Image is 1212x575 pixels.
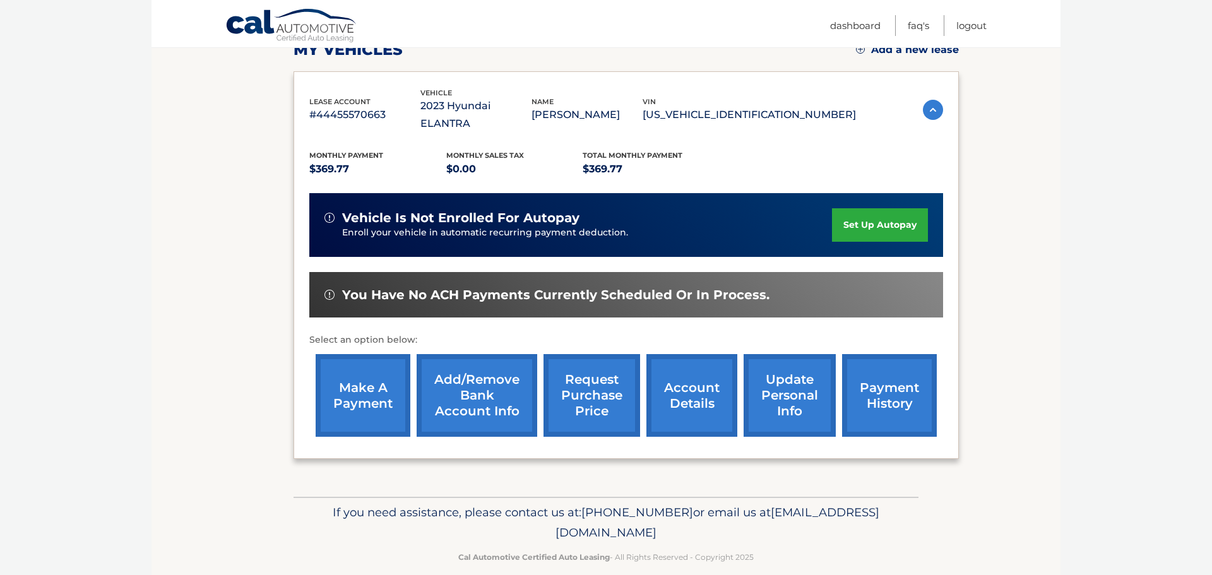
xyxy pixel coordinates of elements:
[302,550,910,564] p: - All Rights Reserved - Copyright 2025
[342,210,579,226] span: vehicle is not enrolled for autopay
[417,354,537,437] a: Add/Remove bank account info
[956,15,987,36] a: Logout
[832,208,928,242] a: set up autopay
[420,88,452,97] span: vehicle
[643,97,656,106] span: vin
[309,333,943,348] p: Select an option below:
[324,213,335,223] img: alert-white.svg
[856,44,959,56] a: Add a new lease
[646,354,737,437] a: account details
[309,160,446,178] p: $369.77
[446,160,583,178] p: $0.00
[923,100,943,120] img: accordion-active.svg
[555,505,879,540] span: [EMAIL_ADDRESS][DOMAIN_NAME]
[342,287,769,303] span: You have no ACH payments currently scheduled or in process.
[309,106,420,124] p: #44455570663
[420,97,532,133] p: 2023 Hyundai ELANTRA
[532,97,554,106] span: name
[583,160,720,178] p: $369.77
[446,151,524,160] span: Monthly sales Tax
[908,15,929,36] a: FAQ's
[544,354,640,437] a: request purchase price
[830,15,881,36] a: Dashboard
[532,106,643,124] p: [PERSON_NAME]
[316,354,410,437] a: make a payment
[342,226,832,240] p: Enroll your vehicle in automatic recurring payment deduction.
[458,552,610,562] strong: Cal Automotive Certified Auto Leasing
[309,97,371,106] span: lease account
[856,45,865,54] img: add.svg
[309,151,383,160] span: Monthly Payment
[744,354,836,437] a: update personal info
[581,505,693,519] span: [PHONE_NUMBER]
[842,354,937,437] a: payment history
[294,40,403,59] h2: my vehicles
[302,502,910,543] p: If you need assistance, please contact us at: or email us at
[583,151,682,160] span: Total Monthly Payment
[225,8,358,45] a: Cal Automotive
[324,290,335,300] img: alert-white.svg
[643,106,856,124] p: [US_VEHICLE_IDENTIFICATION_NUMBER]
